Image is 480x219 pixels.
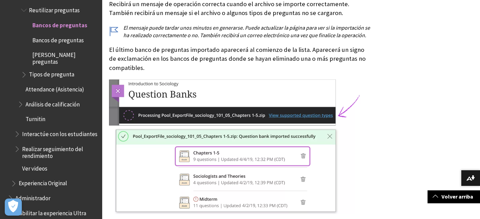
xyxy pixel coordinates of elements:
[26,84,84,93] span: Attendance (Asistencia)
[109,79,361,215] img: Question banks file processing banner
[109,45,372,72] p: El último banco de preguntas importado aparecerá al comienzo de la lista. Aparecerá un signo de e...
[15,207,86,217] span: Habilitar la experiencia Ultra
[26,114,45,123] span: Turnitin
[22,143,97,159] span: Realizar seguimiento del rendimiento
[22,163,47,172] span: Ver videos
[29,69,74,78] span: Tipos de pregunta
[428,190,480,203] a: Volver arriba
[32,34,84,44] span: Bancos de preguntas
[22,128,97,137] span: Interactúe con los estudiantes
[29,4,80,14] span: Reutilizar preguntas
[32,19,87,29] span: Bancos de preguntas
[5,199,22,216] button: Abrir preferencias
[19,178,67,187] span: Experiencia Original
[26,99,80,108] span: Análisis de calificación
[15,192,50,202] span: Administrador
[32,49,97,65] span: [PERSON_NAME] preguntas
[109,24,372,39] p: El mensaje puede tardar unos minutos en generarse. Puede actualizar la página para ver si la impo...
